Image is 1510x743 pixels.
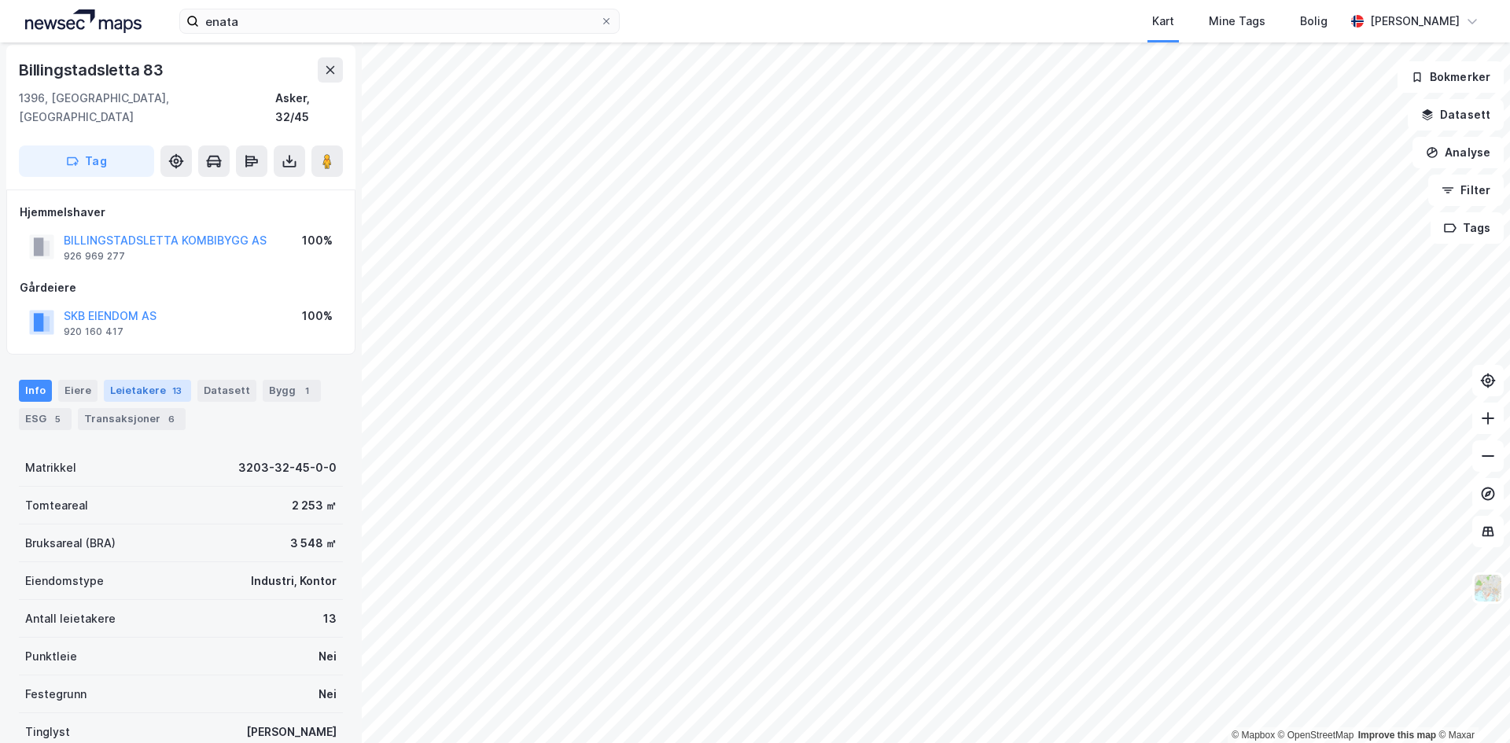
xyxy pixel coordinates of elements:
div: 100% [302,307,333,326]
div: Nei [319,647,337,666]
div: Transaksjoner [78,408,186,430]
div: Mine Tags [1209,12,1265,31]
div: 926 969 277 [64,250,125,263]
div: Billingstadsletta 83 [19,57,167,83]
div: 1 [299,383,315,399]
div: 2 253 ㎡ [292,496,337,515]
div: Eiere [58,380,98,402]
div: Antall leietakere [25,609,116,628]
div: 13 [323,609,337,628]
div: Punktleie [25,647,77,666]
div: 920 160 417 [64,326,123,338]
div: [PERSON_NAME] [246,723,337,741]
div: [PERSON_NAME] [1370,12,1460,31]
div: 3203-32-45-0-0 [238,458,337,477]
div: 13 [169,383,185,399]
div: 3 548 ㎡ [290,534,337,553]
div: Bygg [263,380,321,402]
div: 1396, [GEOGRAPHIC_DATA], [GEOGRAPHIC_DATA] [19,89,275,127]
div: Leietakere [104,380,191,402]
a: OpenStreetMap [1278,730,1354,741]
div: Tomteareal [25,496,88,515]
button: Analyse [1412,137,1504,168]
div: ESG [19,408,72,430]
div: Eiendomstype [25,572,104,590]
div: Info [19,380,52,402]
div: Hjemmelshaver [20,203,342,222]
div: Bruksareal (BRA) [25,534,116,553]
div: Tinglyst [25,723,70,741]
div: Kart [1152,12,1174,31]
div: Festegrunn [25,685,87,704]
img: Z [1473,573,1503,603]
a: Mapbox [1232,730,1275,741]
a: Improve this map [1358,730,1436,741]
div: Industri, Kontor [251,572,337,590]
div: 6 [164,411,179,427]
button: Bokmerker [1398,61,1504,93]
div: Nei [319,685,337,704]
button: Datasett [1408,99,1504,131]
button: Filter [1428,175,1504,206]
div: Asker, 32/45 [275,89,343,127]
div: 5 [50,411,65,427]
div: Datasett [197,380,256,402]
img: logo.a4113a55bc3d86da70a041830d287a7e.svg [25,9,142,33]
iframe: Chat Widget [1431,668,1510,743]
div: Matrikkel [25,458,76,477]
input: Søk på adresse, matrikkel, gårdeiere, leietakere eller personer [199,9,600,33]
div: Gårdeiere [20,278,342,297]
div: 100% [302,231,333,250]
div: Bolig [1300,12,1328,31]
button: Tags [1431,212,1504,244]
button: Tag [19,145,154,177]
